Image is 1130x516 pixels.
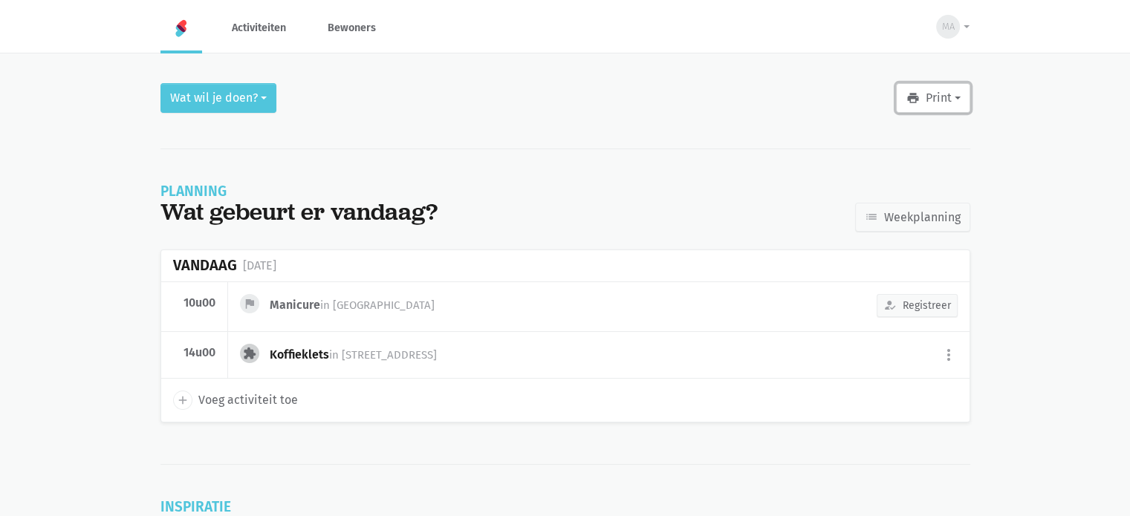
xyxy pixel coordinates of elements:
[926,10,970,44] button: MA
[173,295,216,310] div: 10u00
[243,256,276,275] div: [DATE]
[160,198,438,226] div: Wat gebeurt er vandaag?
[160,500,478,514] div: Inspiratie
[173,257,237,274] div: Vandaag
[243,347,256,360] i: extension
[270,297,447,313] div: Manicure
[160,185,438,198] div: Planning
[173,391,298,410] a: add Voeg activiteit toe
[942,19,955,34] span: MA
[883,298,897,312] i: how_to_reg
[220,3,298,53] a: Activiteiten
[320,298,435,312] span: in [GEOGRAPHIC_DATA]
[270,347,449,363] div: Koffieklets
[243,297,256,310] i: flag
[877,294,958,317] button: Registreer
[172,19,190,37] img: Home
[896,83,970,113] button: Print
[198,391,298,410] span: Voeg activiteit toe
[160,83,276,113] button: Wat wil je doen?
[855,203,970,232] a: Weekplanning
[329,348,437,362] span: in [STREET_ADDRESS]
[176,393,189,407] i: add
[865,210,878,223] i: list
[906,91,919,105] i: print
[316,3,388,53] a: Bewoners
[173,345,216,360] div: 14u00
